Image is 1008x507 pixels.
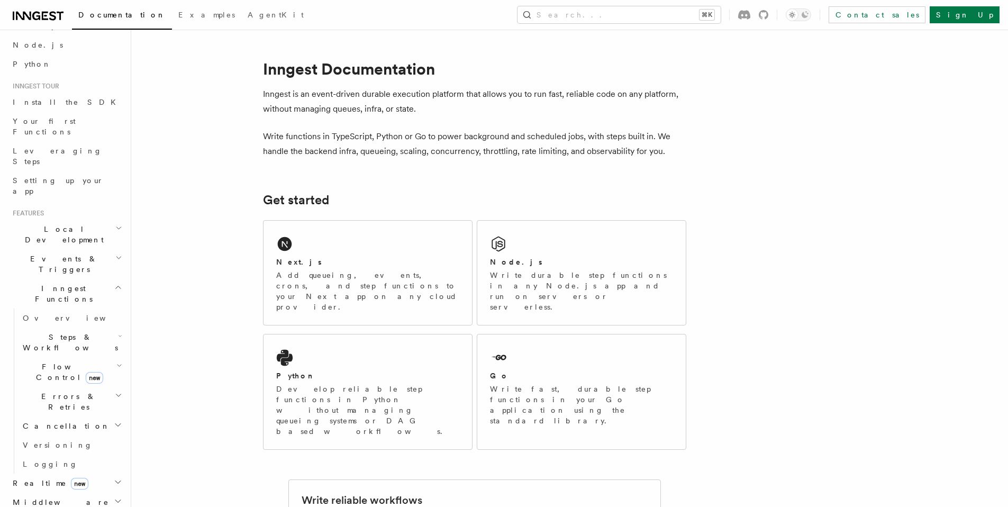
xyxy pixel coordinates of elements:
a: Contact sales [829,6,925,23]
span: Cancellation [19,421,110,431]
p: Develop reliable step functions in Python without managing queueing systems or DAG based workflows. [276,384,459,437]
button: Local Development [8,220,124,249]
span: Install the SDK [13,98,122,106]
span: Documentation [78,11,166,19]
a: Sign Up [930,6,1000,23]
span: Node.js [13,41,63,49]
a: Install the SDK [8,93,124,112]
p: Inngest is an event-driven durable execution platform that allows you to run fast, reliable code ... [263,87,686,116]
kbd: ⌘K [700,10,714,20]
button: Cancellation [19,417,124,436]
span: Steps & Workflows [19,332,118,353]
button: Inngest Functions [8,279,124,309]
p: Write fast, durable step functions in your Go application using the standard library. [490,384,673,426]
div: Inngest Functions [8,309,124,474]
p: Write durable step functions in any Node.js app and run on servers or serverless. [490,270,673,312]
a: Logging [19,455,124,474]
span: Features [8,209,44,218]
span: Examples [178,11,235,19]
span: Overview [23,314,132,322]
a: Get started [263,193,329,207]
button: Toggle dark mode [786,8,811,21]
span: Flow Control [19,361,116,383]
button: Steps & Workflows [19,328,124,357]
p: Write functions in TypeScript, Python or Go to power background and scheduled jobs, with steps bu... [263,129,686,159]
span: Realtime [8,478,88,488]
span: Errors & Retries [19,391,115,412]
button: Events & Triggers [8,249,124,279]
a: Versioning [19,436,124,455]
a: Python [8,55,124,74]
a: Your first Functions [8,112,124,141]
span: Versioning [23,441,93,449]
span: Your first Functions [13,117,76,136]
button: Flow Controlnew [19,357,124,387]
h2: Next.js [276,257,322,267]
button: Errors & Retries [19,387,124,417]
span: Inngest Functions [8,283,114,304]
h2: Node.js [490,257,542,267]
span: new [86,372,103,384]
span: Python [13,60,51,68]
span: AgentKit [248,11,304,19]
a: Documentation [72,3,172,30]
span: Setting up your app [13,176,104,195]
a: Node.jsWrite durable step functions in any Node.js app and run on servers or serverless. [477,220,686,325]
span: Inngest tour [8,82,59,90]
a: Next.jsAdd queueing, events, crons, and step functions to your Next app on any cloud provider. [263,220,473,325]
a: Leveraging Steps [8,141,124,171]
a: Setting up your app [8,171,124,201]
a: Node.js [8,35,124,55]
a: PythonDevelop reliable step functions in Python without managing queueing systems or DAG based wo... [263,334,473,450]
a: GoWrite fast, durable step functions in your Go application using the standard library. [477,334,686,450]
h2: Python [276,370,315,381]
span: Local Development [8,224,115,245]
span: Events & Triggers [8,253,115,275]
span: Logging [23,460,78,468]
h1: Inngest Documentation [263,59,686,78]
button: Search...⌘K [517,6,721,23]
a: AgentKit [241,3,310,29]
h2: Go [490,370,509,381]
a: Examples [172,3,241,29]
a: Overview [19,309,124,328]
span: new [71,478,88,490]
p: Add queueing, events, crons, and step functions to your Next app on any cloud provider. [276,270,459,312]
button: Realtimenew [8,474,124,493]
span: Leveraging Steps [13,147,102,166]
